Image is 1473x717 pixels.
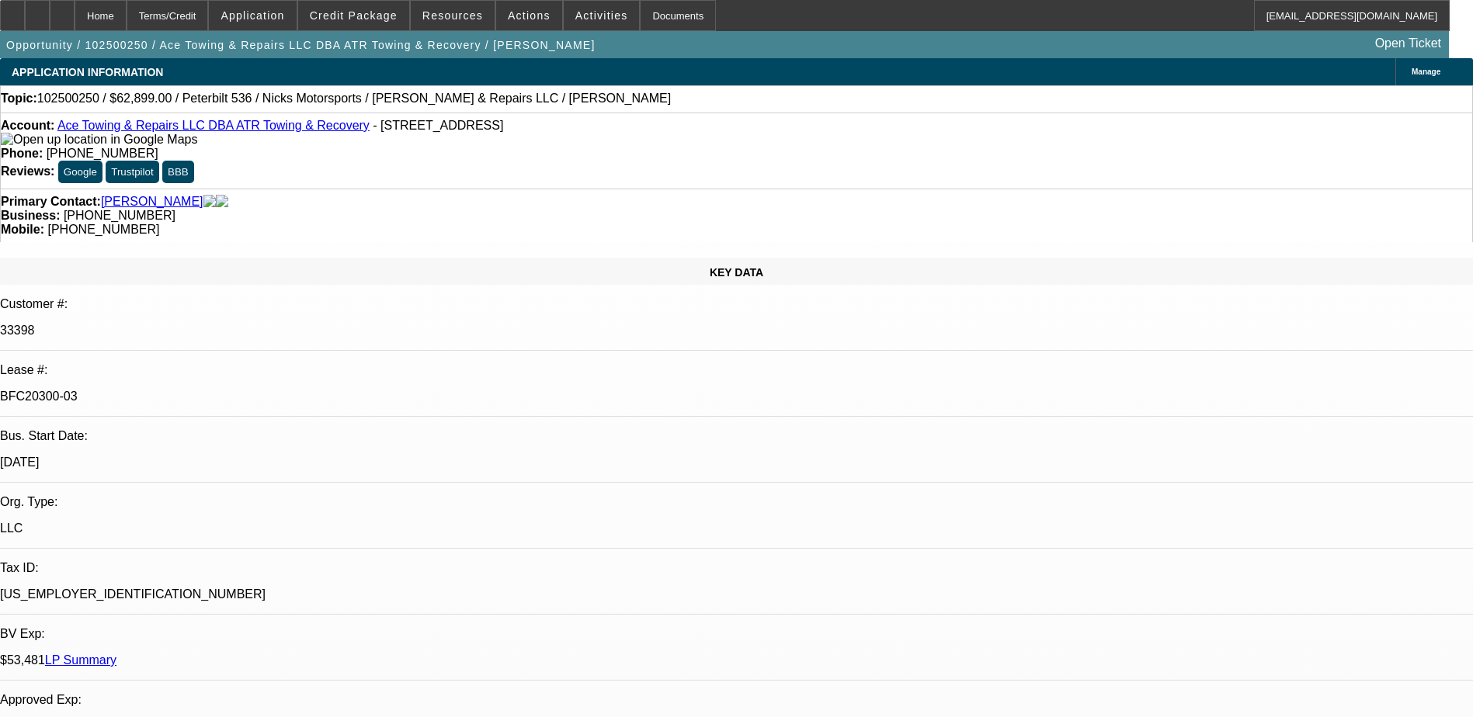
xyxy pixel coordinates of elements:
[373,119,503,132] span: - [STREET_ADDRESS]
[64,209,175,222] span: [PHONE_NUMBER]
[57,119,370,132] a: Ace Towing & Repairs LLC DBA ATR Towing & Recovery
[1,223,44,236] strong: Mobile:
[106,161,158,183] button: Trustpilot
[12,66,163,78] span: APPLICATION INFORMATION
[58,161,102,183] button: Google
[422,9,483,22] span: Resources
[298,1,409,30] button: Credit Package
[1369,30,1447,57] a: Open Ticket
[1,133,197,147] img: Open up location in Google Maps
[564,1,640,30] button: Activities
[1,165,54,178] strong: Reviews:
[1,209,60,222] strong: Business:
[221,9,284,22] span: Application
[310,9,398,22] span: Credit Package
[1,92,37,106] strong: Topic:
[216,195,228,209] img: linkedin-icon.png
[1,195,101,209] strong: Primary Contact:
[1412,68,1440,76] span: Manage
[203,195,216,209] img: facebook-icon.png
[1,119,54,132] strong: Account:
[47,223,159,236] span: [PHONE_NUMBER]
[37,92,671,106] span: 102500250 / $62,899.00 / Peterbilt 536 / Nicks Motorsports / [PERSON_NAME] & Repairs LLC / [PERSO...
[209,1,296,30] button: Application
[6,39,596,51] span: Opportunity / 102500250 / Ace Towing & Repairs LLC DBA ATR Towing & Recovery / [PERSON_NAME]
[508,9,551,22] span: Actions
[1,147,43,160] strong: Phone:
[710,266,763,279] span: KEY DATA
[1,133,197,146] a: View Google Maps
[101,195,203,209] a: [PERSON_NAME]
[496,1,562,30] button: Actions
[162,161,194,183] button: BBB
[47,147,158,160] span: [PHONE_NUMBER]
[575,9,628,22] span: Activities
[411,1,495,30] button: Resources
[45,653,116,667] a: LP Summary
